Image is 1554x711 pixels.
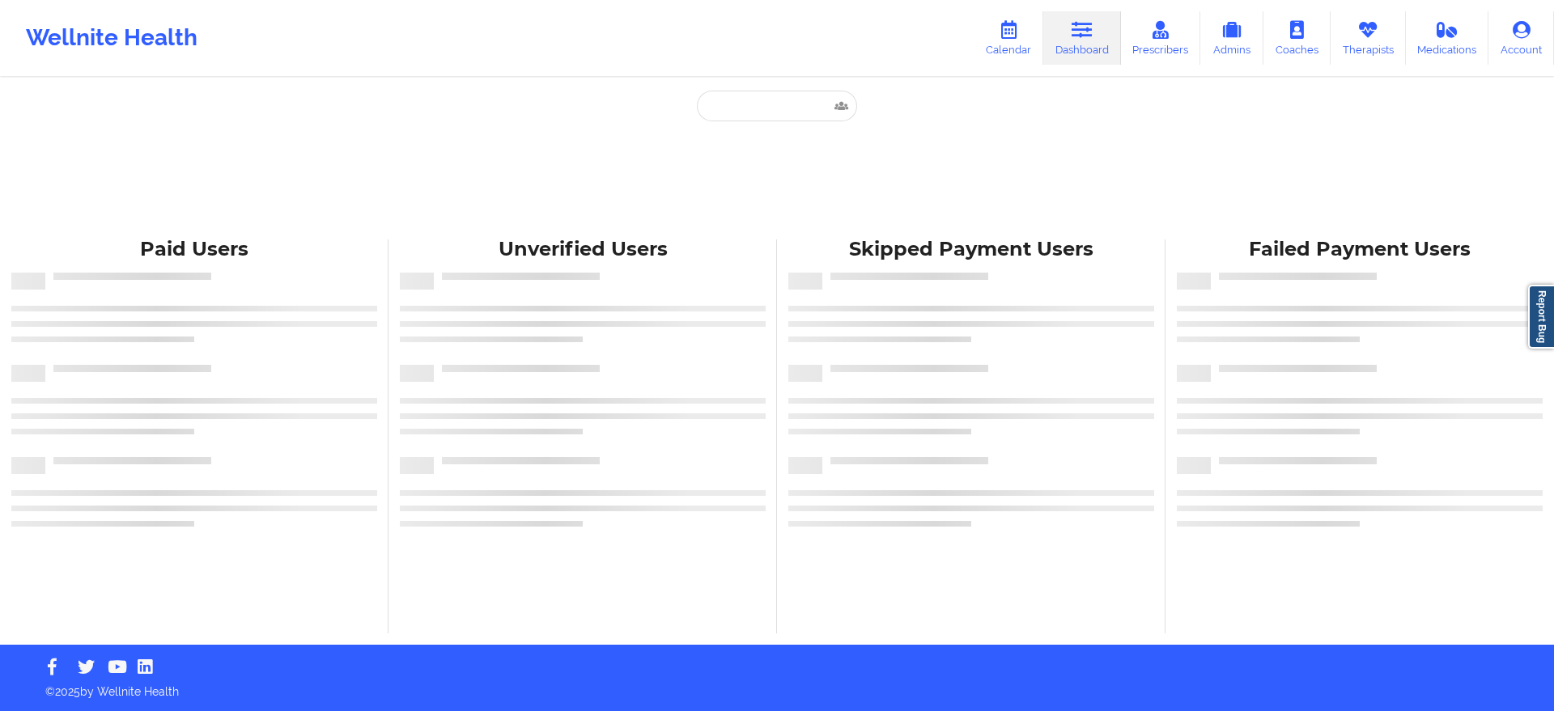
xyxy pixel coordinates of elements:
div: Paid Users [11,237,377,262]
a: Dashboard [1043,11,1121,65]
p: © 2025 by Wellnite Health [34,672,1520,700]
a: Medications [1406,11,1489,65]
div: Skipped Payment Users [788,237,1154,262]
a: Coaches [1263,11,1331,65]
div: Unverified Users [400,237,766,262]
a: Admins [1200,11,1263,65]
div: Failed Payment Users [1177,237,1543,262]
a: Therapists [1331,11,1406,65]
a: Prescribers [1121,11,1201,65]
a: Calendar [974,11,1043,65]
a: Report Bug [1528,285,1554,349]
a: Account [1488,11,1554,65]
